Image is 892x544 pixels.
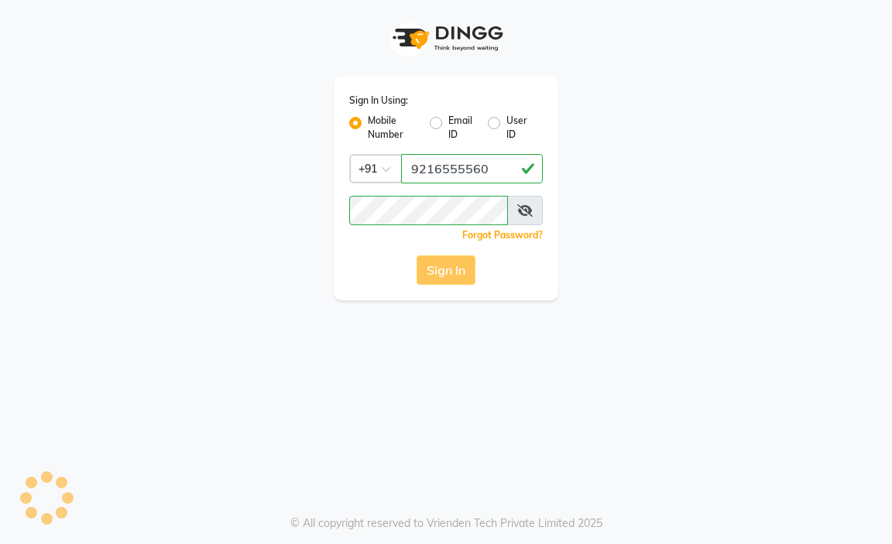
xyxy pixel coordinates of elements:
a: Forgot Password? [462,229,543,241]
label: Email ID [448,114,475,142]
input: Username [349,196,508,225]
label: User ID [506,114,530,142]
label: Sign In Using: [349,94,408,108]
img: logo1.svg [384,15,508,61]
label: Mobile Number [368,114,417,142]
input: Username [401,154,543,183]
